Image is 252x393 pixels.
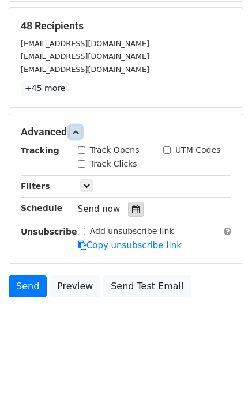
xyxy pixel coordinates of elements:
div: Widget de chat [194,338,252,393]
label: Track Clicks [90,158,137,170]
span: Send now [78,204,121,214]
label: Track Opens [90,144,140,156]
a: Preview [50,275,100,297]
strong: Filters [21,182,50,191]
a: Copy unsubscribe link [78,240,182,251]
a: +45 more [21,81,69,96]
small: [EMAIL_ADDRESS][DOMAIN_NAME] [21,39,149,48]
strong: Unsubscribe [21,227,77,236]
h5: Advanced [21,126,231,138]
small: [EMAIL_ADDRESS][DOMAIN_NAME] [21,65,149,74]
iframe: Chat Widget [194,338,252,393]
h5: 48 Recipients [21,20,231,32]
label: Add unsubscribe link [90,225,174,237]
strong: Tracking [21,146,59,155]
a: Send [9,275,47,297]
a: Send Test Email [103,275,191,297]
small: [EMAIL_ADDRESS][DOMAIN_NAME] [21,52,149,61]
label: UTM Codes [175,144,220,156]
strong: Schedule [21,203,62,213]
